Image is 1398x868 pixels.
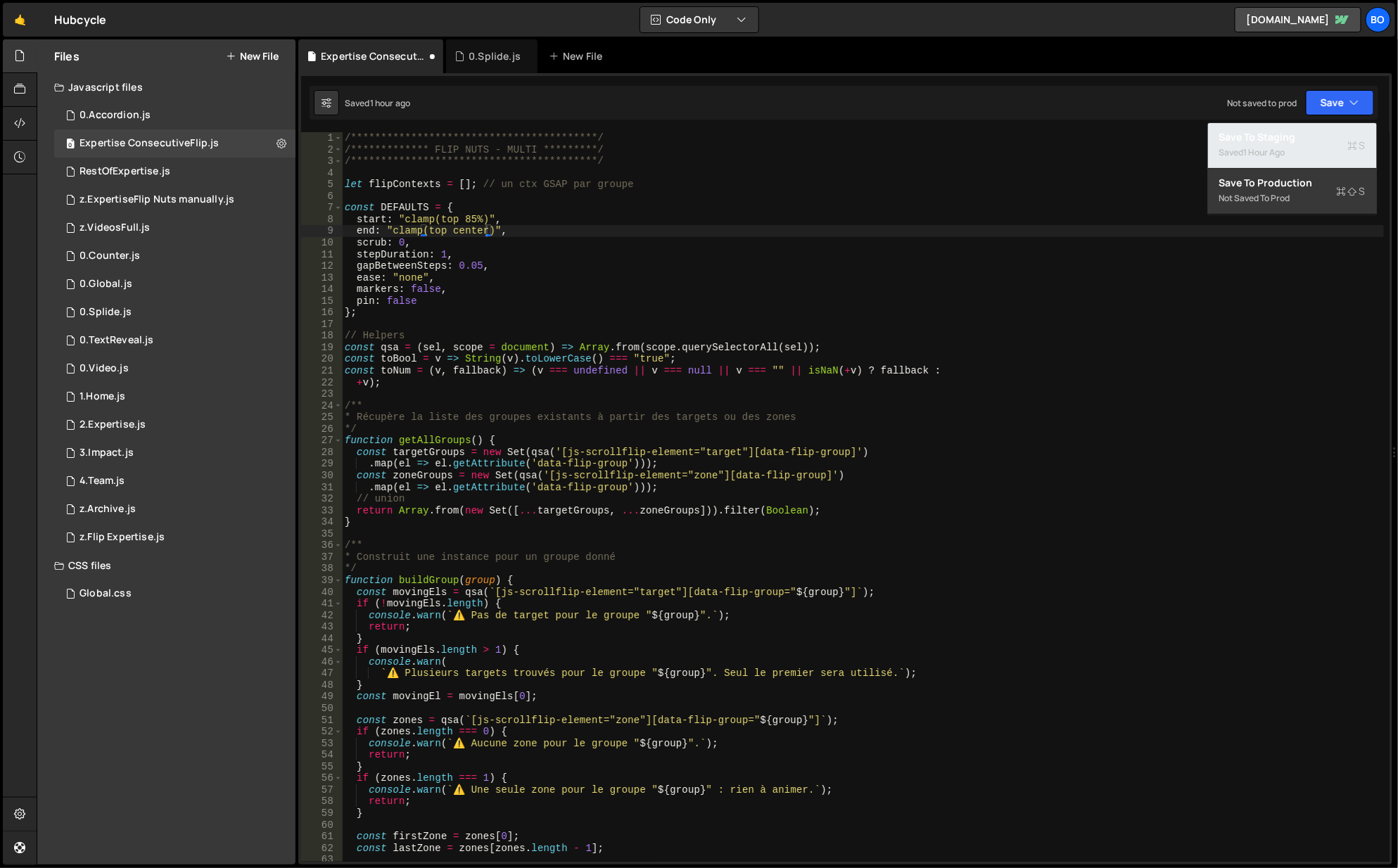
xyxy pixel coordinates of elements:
[80,193,234,206] div: z.ExpertiseFlip Nuts manually.js
[301,644,343,656] div: 45
[301,214,343,226] div: 8
[321,49,426,63] div: Expertise ConsecutiveFlip.js
[301,540,343,551] div: 36
[301,388,343,400] div: 23
[80,109,151,122] div: 0.Accordion.js
[301,272,343,284] div: 13
[54,101,296,129] div: 15889/43250.js
[66,139,75,151] span: 0
[469,49,521,63] div: 0.Splide.js
[1219,130,1366,144] div: Save to Staging
[54,355,296,383] div: 15889/43216.js
[301,482,343,494] div: 31
[54,214,296,242] div: 15889/44427.js
[370,97,411,109] div: 1 hour ago
[54,383,296,411] div: 15889/42417.js
[301,679,343,691] div: 48
[301,633,343,645] div: 44
[1208,169,1377,215] button: Save to ProductionS Not saved to prod
[54,326,296,355] div: 15889/42505.js
[301,610,343,622] div: 42
[301,656,343,668] div: 46
[301,144,343,156] div: 2
[80,390,125,403] div: 1.Home.js
[54,439,296,467] div: 15889/43502.js
[54,242,296,270] div: 15889/42709.js
[301,598,343,610] div: 41
[301,260,343,272] div: 12
[301,191,343,203] div: 6
[54,158,296,186] div: 15889/46008.js
[301,761,343,773] div: 55
[301,738,343,750] div: 53
[1219,176,1366,190] div: Save to Production
[54,186,296,214] div: 15889/45513.js
[80,587,132,600] div: Global.css
[301,342,343,354] div: 19
[301,155,343,167] div: 3
[301,435,343,447] div: 27
[301,319,343,331] div: 17
[301,772,343,784] div: 56
[301,237,343,249] div: 10
[80,419,146,431] div: 2.Expertise.js
[226,51,279,62] button: New File
[54,11,106,28] div: Hubcycle
[301,225,343,237] div: 9
[54,523,296,551] div: 15889/43683.js
[1219,190,1366,207] div: Not saved to prod
[301,784,343,796] div: 57
[301,854,343,866] div: 63
[301,668,343,679] div: 47
[301,295,343,307] div: 15
[1227,97,1297,109] div: Not saved to prod
[301,831,343,843] div: 61
[54,495,296,523] div: 15889/42433.js
[80,137,219,150] div: Expertise ConsecutiveFlip.js
[80,362,129,375] div: 0.Video.js
[37,73,296,101] div: Javascript files
[301,470,343,482] div: 30
[301,377,343,389] div: 22
[301,528,343,540] div: 35
[80,250,140,262] div: 0.Counter.js
[301,551,343,563] div: 37
[301,493,343,505] div: 32
[301,400,343,412] div: 24
[301,202,343,214] div: 7
[54,298,296,326] div: 15889/43273.js
[80,503,136,516] div: z.Archive.js
[301,283,343,295] div: 14
[301,587,343,599] div: 40
[54,467,296,495] div: 15889/43677.js
[301,819,343,831] div: 60
[301,447,343,459] div: 28
[1235,7,1361,32] a: [DOMAIN_NAME]
[301,843,343,855] div: 62
[80,531,165,544] div: z.Flip Expertise.js
[301,691,343,703] div: 49
[1366,7,1391,32] a: Bo
[1208,123,1377,169] button: Save to StagingS Saved1 hour ago
[1244,146,1285,158] div: 1 hour ago
[54,129,296,158] div: 15889/45514.js
[301,726,343,738] div: 52
[1337,184,1366,198] span: S
[301,307,343,319] div: 16
[1219,144,1366,161] div: Saved
[549,49,608,63] div: New File
[301,330,343,342] div: 18
[301,458,343,470] div: 29
[54,49,80,64] h2: Files
[80,306,132,319] div: 0.Splide.js
[301,575,343,587] div: 39
[301,365,343,377] div: 21
[54,270,296,298] div: 15889/42631.js
[301,715,343,727] div: 51
[301,411,343,423] div: 25
[301,505,343,517] div: 33
[301,703,343,715] div: 50
[80,278,132,291] div: 0.Global.js
[301,749,343,761] div: 54
[301,563,343,575] div: 38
